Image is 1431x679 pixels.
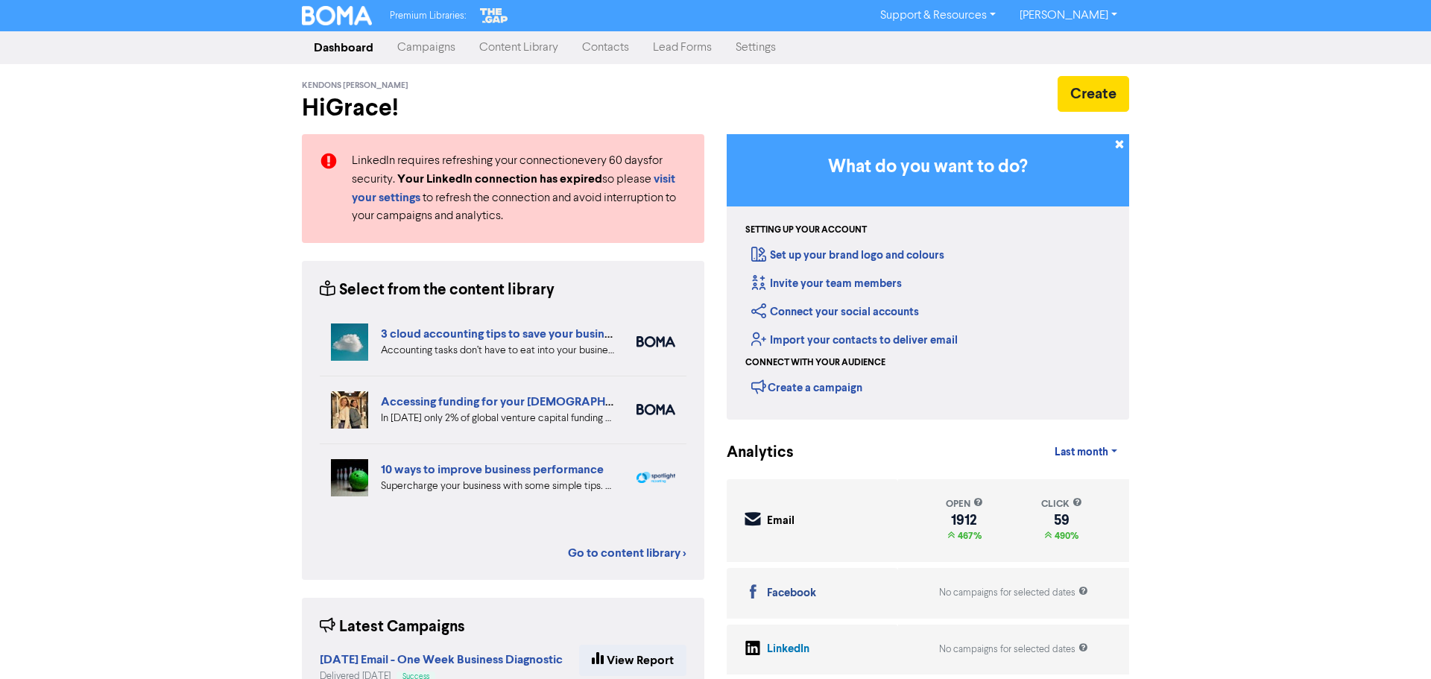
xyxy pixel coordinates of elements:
[636,336,675,347] img: boma_accounting
[955,530,982,542] span: 467%
[641,33,724,63] a: Lead Forms
[767,585,816,602] div: Facebook
[467,33,570,63] a: Content Library
[1008,4,1129,28] a: [PERSON_NAME]
[320,654,563,666] a: [DATE] Email - One Week Business Diagnostic
[1052,530,1078,542] span: 490%
[320,616,465,639] div: Latest Campaigns
[1041,497,1082,511] div: click
[751,376,862,398] div: Create a campaign
[570,33,641,63] a: Contacts
[568,544,686,562] a: Go to content library >
[302,33,385,63] a: Dashboard
[302,80,408,91] span: Kendons [PERSON_NAME]
[939,586,1088,600] div: No campaigns for selected dates
[745,356,885,370] div: Connect with your audience
[381,462,604,477] a: 10 ways to improve business performance
[381,479,614,494] div: Supercharge your business with some simple tips. Eliminate distractions & bad customers, get a pl...
[636,472,675,484] img: spotlight
[381,343,614,359] div: Accounting tasks don’t have to eat into your business time. With the right cloud accounting softw...
[724,33,788,63] a: Settings
[390,11,466,21] span: Premium Libraries:
[749,157,1107,178] h3: What do you want to do?
[751,277,902,291] a: Invite your team members
[320,279,555,302] div: Select from the content library
[727,441,775,464] div: Analytics
[751,248,944,262] a: Set up your brand logo and colours
[1058,76,1129,112] button: Create
[352,174,675,204] a: visit your settings
[302,6,372,25] img: BOMA Logo
[579,645,686,676] a: View Report
[868,4,1008,28] a: Support & Resources
[397,171,602,186] strong: Your LinkedIn connection has expired
[341,152,698,225] div: LinkedIn requires refreshing your connection every 60 days for security. so please to refresh the...
[939,642,1088,657] div: No campaigns for selected dates
[385,33,467,63] a: Campaigns
[1041,514,1082,526] div: 59
[636,404,675,415] img: boma
[946,514,983,526] div: 1912
[1043,438,1129,467] a: Last month
[946,497,983,511] div: open
[381,394,745,409] a: Accessing funding for your [DEMOGRAPHIC_DATA]-led businesses
[751,333,958,347] a: Import your contacts to deliver email
[302,94,704,122] h2: Hi Grace !
[320,652,563,667] strong: [DATE] Email - One Week Business Diagnostic
[381,411,614,426] div: In 2024 only 2% of global venture capital funding went to female-only founding teams. We highligh...
[767,513,795,530] div: Email
[381,326,709,341] a: 3 cloud accounting tips to save your business time and money
[751,305,919,319] a: Connect your social accounts
[478,6,511,25] img: The Gap
[1055,446,1108,459] span: Last month
[727,134,1129,420] div: Getting Started in BOMA
[745,224,867,237] div: Setting up your account
[767,641,809,658] div: LinkedIn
